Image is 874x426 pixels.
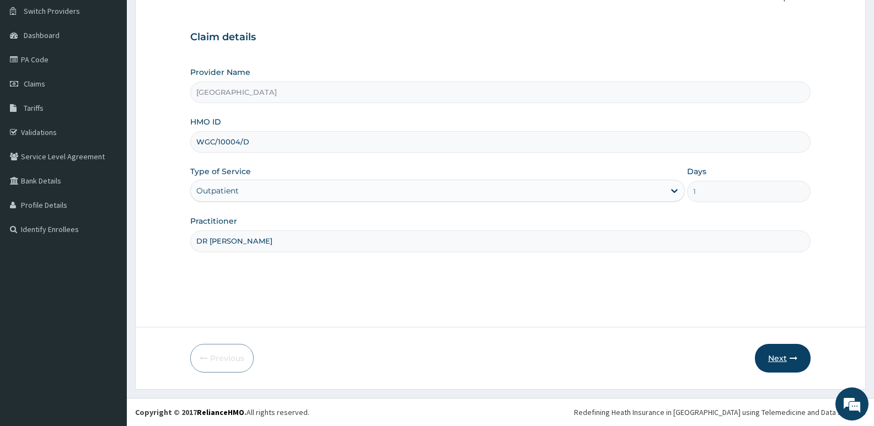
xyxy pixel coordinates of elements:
[190,131,811,153] input: Enter HMO ID
[64,139,152,250] span: We're online!
[687,166,706,177] label: Days
[24,30,60,40] span: Dashboard
[574,407,866,418] div: Redefining Heath Insurance in [GEOGRAPHIC_DATA] using Telemedicine and Data Science!
[190,166,251,177] label: Type of Service
[197,407,244,417] a: RelianceHMO
[190,31,811,44] h3: Claim details
[57,62,185,76] div: Chat with us now
[190,116,221,127] label: HMO ID
[24,79,45,89] span: Claims
[24,6,80,16] span: Switch Providers
[181,6,207,32] div: Minimize live chat window
[20,55,45,83] img: d_794563401_company_1708531726252_794563401
[6,301,210,339] textarea: Type your message and hit 'Enter'
[755,344,811,373] button: Next
[190,344,254,373] button: Previous
[190,67,250,78] label: Provider Name
[24,103,44,113] span: Tariffs
[196,185,239,196] div: Outpatient
[190,230,811,252] input: Enter Name
[190,215,237,227] label: Practitioner
[135,407,246,417] strong: Copyright © 2017 .
[127,398,874,426] footer: All rights reserved.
